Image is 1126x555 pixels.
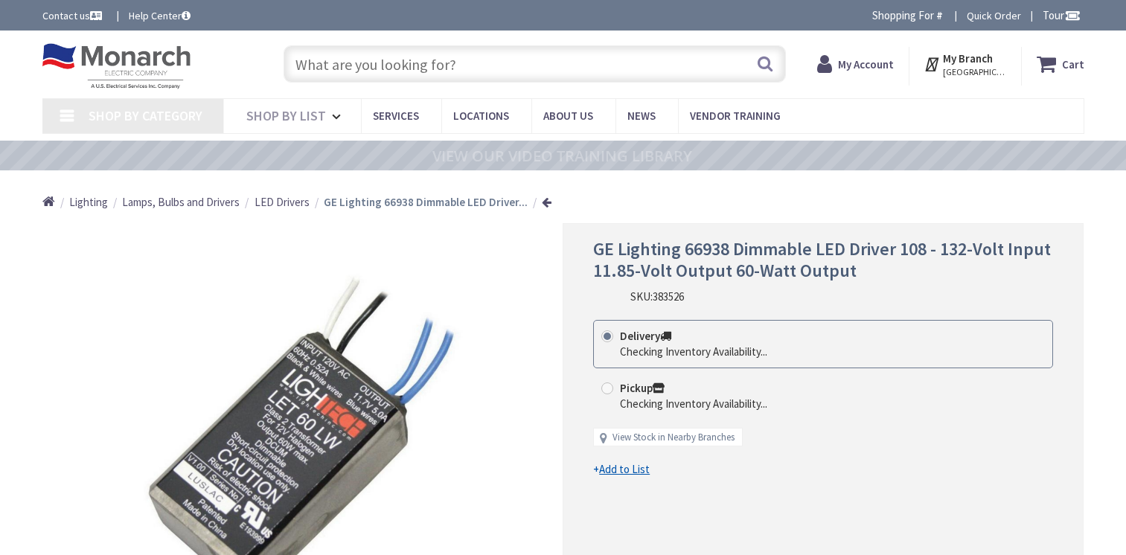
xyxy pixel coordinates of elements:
span: GE Lighting 66938 Dimmable LED Driver 108 - 132-Volt Input 11.85-Volt Output 60-Watt Output [593,237,1051,282]
a: LED Drivers [255,194,310,210]
strong: My Branch [943,51,993,65]
strong: GE Lighting 66938 Dimmable LED Driver... [324,195,528,209]
span: Tour [1043,8,1081,22]
span: News [627,109,656,123]
a: +Add to List [593,461,650,477]
u: Add to List [599,462,650,476]
a: Cart [1037,51,1084,77]
a: View Stock in Nearby Branches [612,431,735,445]
span: Services [373,109,419,123]
span: 383526 [653,289,684,304]
a: Help Center [129,8,191,23]
strong: Delivery [620,329,671,343]
strong: Pickup [620,381,665,395]
span: Vendor Training [690,109,781,123]
div: Checking Inventory Availability... [620,344,767,359]
span: + [593,462,650,476]
span: [GEOGRAPHIC_DATA], [GEOGRAPHIC_DATA] [943,66,1006,78]
a: Lamps, Bulbs and Drivers [122,194,240,210]
strong: Cart [1062,51,1084,77]
span: LED Drivers [255,195,310,209]
div: SKU: [630,289,684,304]
input: What are you looking for? [284,45,786,83]
a: Lighting [69,194,108,210]
span: Lighting [69,195,108,209]
span: Lamps, Bulbs and Drivers [122,195,240,209]
div: Checking Inventory Availability... [620,396,767,411]
span: Locations [453,109,509,123]
strong: # [936,8,943,22]
strong: My Account [838,57,894,71]
span: Shopping For [872,8,934,22]
img: Monarch Electric Company [42,43,191,89]
a: VIEW OUR VIDEO TRAINING LIBRARY [432,148,692,164]
span: Shop By List [246,107,326,124]
div: My Branch [GEOGRAPHIC_DATA], [GEOGRAPHIC_DATA] [924,51,1006,77]
a: Quick Order [967,8,1021,23]
a: Contact us [42,8,105,23]
span: About Us [543,109,593,123]
a: My Account [817,51,894,77]
span: Shop By Category [89,107,202,124]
